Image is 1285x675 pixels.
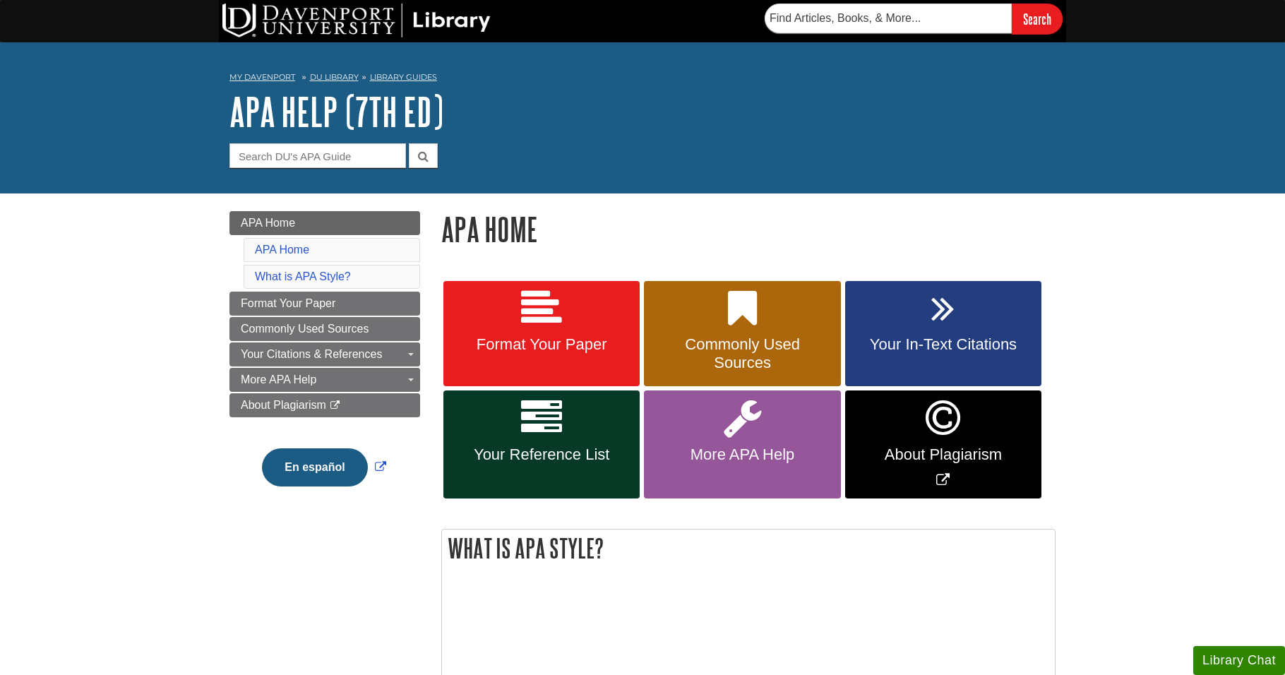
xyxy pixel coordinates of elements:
[229,317,420,341] a: Commonly Used Sources
[644,390,840,498] a: More APA Help
[229,90,443,133] a: APA Help (7th Ed)
[241,297,335,309] span: Format Your Paper
[1012,4,1063,34] input: Search
[845,281,1041,387] a: Your In-Text Citations
[241,374,316,386] span: More APA Help
[258,461,389,473] a: Link opens in new window
[229,68,1056,90] nav: breadcrumb
[229,368,420,392] a: More APA Help
[441,211,1056,247] h1: APA Home
[229,143,406,168] input: Search DU's APA Guide
[229,71,295,83] a: My Davenport
[442,530,1055,567] h2: What is APA Style?
[255,244,309,256] a: APA Home
[229,393,420,417] a: About Plagiarism
[229,211,420,510] div: Guide Page Menu
[241,323,369,335] span: Commonly Used Sources
[229,292,420,316] a: Format Your Paper
[229,342,420,366] a: Your Citations & References
[241,217,295,229] span: APA Home
[655,335,830,372] span: Commonly Used Sources
[255,270,351,282] a: What is APA Style?
[229,211,420,235] a: APA Home
[310,72,359,82] a: DU Library
[329,401,341,410] i: This link opens in a new window
[443,390,640,498] a: Your Reference List
[655,446,830,464] span: More APA Help
[241,348,382,360] span: Your Citations & References
[765,4,1063,34] form: Searches DU Library's articles, books, and more
[1193,646,1285,675] button: Library Chat
[370,72,437,82] a: Library Guides
[856,446,1031,464] span: About Plagiarism
[262,448,367,486] button: En español
[222,4,491,37] img: DU Library
[241,399,326,411] span: About Plagiarism
[454,335,629,354] span: Format Your Paper
[644,281,840,387] a: Commonly Used Sources
[765,4,1012,33] input: Find Articles, Books, & More...
[443,281,640,387] a: Format Your Paper
[454,446,629,464] span: Your Reference List
[856,335,1031,354] span: Your In-Text Citations
[845,390,1041,498] a: Link opens in new window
